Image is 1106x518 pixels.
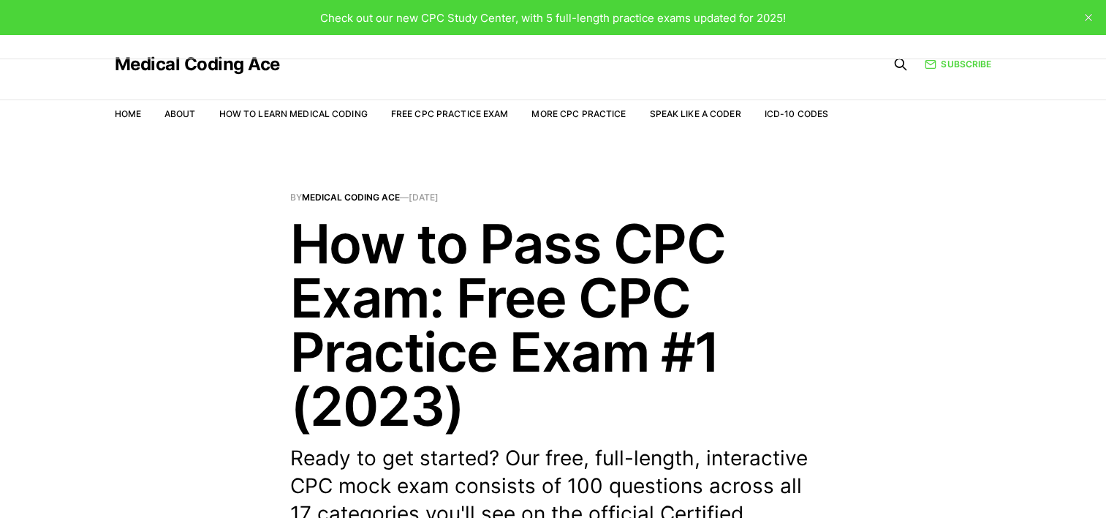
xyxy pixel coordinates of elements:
[290,217,817,433] h1: How to Pass CPC Exam: Free CPC Practice Exam #1 (2023)
[765,108,828,119] a: ICD-10 Codes
[391,108,509,119] a: Free CPC Practice Exam
[219,108,368,119] a: How to Learn Medical Coding
[320,11,786,25] span: Check out our new CPC Study Center, with 5 full-length practice exams updated for 2025!
[925,57,991,71] a: Subscribe
[115,108,141,119] a: Home
[531,108,626,119] a: More CPC Practice
[409,192,439,203] time: [DATE]
[290,193,817,202] span: By —
[1077,6,1100,29] button: close
[650,108,741,119] a: Speak Like a Coder
[115,56,280,73] a: Medical Coding Ace
[164,108,196,119] a: About
[302,192,400,203] a: Medical Coding Ace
